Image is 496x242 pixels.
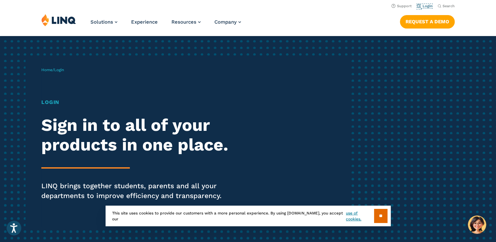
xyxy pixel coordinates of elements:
span: Search [443,4,455,8]
span: Login [54,68,64,72]
span: Resources [171,19,196,25]
nav: Primary Navigation [90,14,241,35]
a: Login [417,4,432,8]
a: Resources [171,19,201,25]
a: Home [41,68,52,72]
a: use of cookies. [346,210,374,222]
button: Open Search Bar [438,4,455,9]
span: Solutions [90,19,113,25]
a: Experience [131,19,158,25]
a: Company [214,19,241,25]
img: LINQ | K‑12 Software [41,14,76,26]
a: Request a Demo [400,15,455,28]
span: / [41,68,64,72]
span: Company [214,19,237,25]
h1: Login [41,98,232,106]
div: This site uses cookies to provide our customers with a more personal experience. By using [DOMAIN... [106,206,391,226]
h2: Sign in to all of your products in one place. [41,115,232,155]
a: Support [391,4,412,8]
nav: Button Navigation [400,14,455,28]
a: Solutions [90,19,117,25]
p: LINQ brings together students, parents and all your departments to improve efficiency and transpa... [41,181,232,201]
button: Hello, have a question? Let’s chat. [468,215,486,234]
